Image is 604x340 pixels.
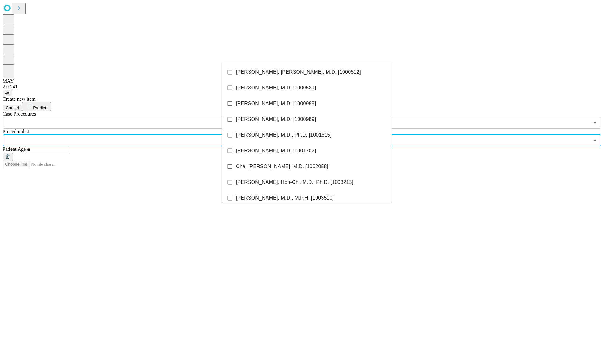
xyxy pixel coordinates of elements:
[3,146,26,152] span: Patient Age
[236,84,316,92] span: [PERSON_NAME], M.D. [1000529]
[3,84,601,90] div: 2.0.241
[3,129,29,134] span: Proceduralist
[236,194,334,202] span: [PERSON_NAME], M.D., M.P.H. [1003510]
[236,116,316,123] span: [PERSON_NAME], M.D. [1000989]
[590,118,599,127] button: Open
[3,105,22,111] button: Cancel
[236,178,353,186] span: [PERSON_NAME], Hon-Chi, M.D., Ph.D. [1003213]
[590,136,599,145] button: Close
[3,111,36,116] span: Scheduled Procedure
[236,68,361,76] span: [PERSON_NAME], [PERSON_NAME], M.D. [1000512]
[6,105,19,110] span: Cancel
[22,102,51,111] button: Predict
[3,78,601,84] div: MAY
[5,91,9,95] span: @
[236,163,328,170] span: Cha, [PERSON_NAME], M.D. [1002058]
[236,100,316,107] span: [PERSON_NAME], M.D. [1000988]
[3,90,12,96] button: @
[236,131,332,139] span: [PERSON_NAME], M.D., Ph.D. [1001515]
[33,105,46,110] span: Predict
[3,96,36,102] span: Create new item
[236,147,316,155] span: [PERSON_NAME], M.D. [1001702]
